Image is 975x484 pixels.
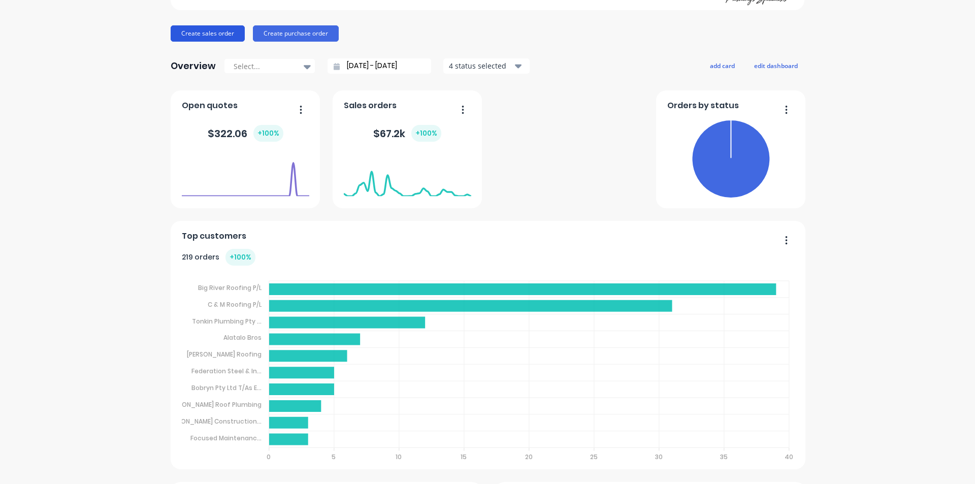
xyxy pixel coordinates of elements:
tspan: 15 [461,453,467,461]
span: Sales orders [344,100,397,112]
tspan: 5 [332,453,336,461]
button: edit dashboard [747,59,804,72]
div: Overview [171,56,216,76]
div: $ 322.06 [208,125,283,142]
tspan: 10 [396,453,402,461]
tspan: Focused Maintenanc... [190,434,262,442]
tspan: Tonkin Plumbing Pty ... [192,316,262,325]
tspan: 35 [721,453,728,461]
div: + 100 % [253,125,283,142]
button: Create purchase order [253,25,339,42]
div: 219 orders [182,249,255,266]
tspan: 20 [525,453,533,461]
tspan: 30 [656,453,663,461]
button: Create sales order [171,25,245,42]
tspan: Federation Steel & In... [191,367,262,375]
span: Orders by status [667,100,739,112]
tspan: Bobryn Pty Ltd T/As E... [191,383,262,392]
span: Open quotes [182,100,238,112]
button: add card [703,59,741,72]
div: + 100 % [225,249,255,266]
button: 4 status selected [443,58,530,74]
tspan: C & M Roofing P/L [208,300,262,309]
tspan: [PERSON_NAME] Construction... [165,417,262,426]
span: Top customers [182,230,246,242]
tspan: Big River Roofing P/L [198,283,262,292]
tspan: [PERSON_NAME] Roof Plumbing [166,400,262,409]
tspan: 25 [590,453,598,461]
tspan: 0 [267,453,271,461]
div: + 100 % [411,125,441,142]
tspan: 40 [785,453,794,461]
div: $ 67.2k [373,125,441,142]
div: 4 status selected [449,60,513,71]
tspan: Alatalo Bros [223,333,262,342]
tspan: [PERSON_NAME] Roofing [187,350,262,359]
